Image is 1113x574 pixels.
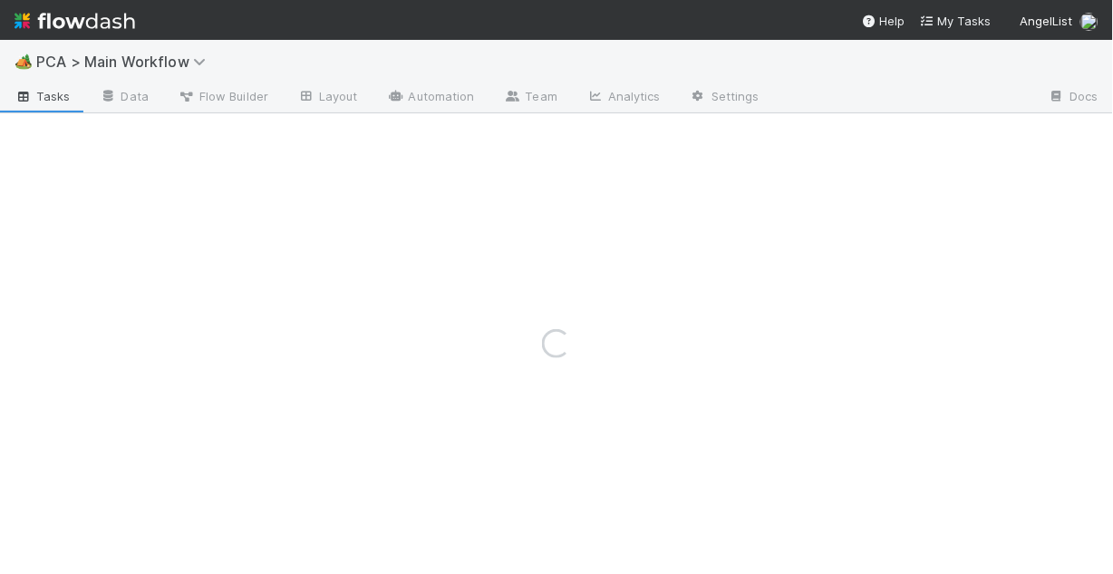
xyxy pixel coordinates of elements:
span: PCA > Main Workflow [36,53,215,71]
a: Data [85,83,163,112]
a: Automation [373,83,489,112]
img: logo-inverted-e16ddd16eac7371096b0.svg [15,5,135,36]
span: AngelList [1021,14,1073,28]
a: Docs [1034,83,1113,112]
a: Settings [675,83,774,112]
span: 🏕️ [15,54,33,69]
img: avatar_1c530150-f9f0-4fb8-9f5d-006d570d4582.png [1080,13,1098,31]
a: Layout [283,83,373,112]
div: Help [862,12,905,30]
span: Flow Builder [178,87,268,105]
a: Flow Builder [163,83,283,112]
a: Analytics [572,83,675,112]
span: My Tasks [920,14,992,28]
span: Tasks [15,87,71,105]
a: Team [489,83,572,112]
a: My Tasks [920,12,992,30]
